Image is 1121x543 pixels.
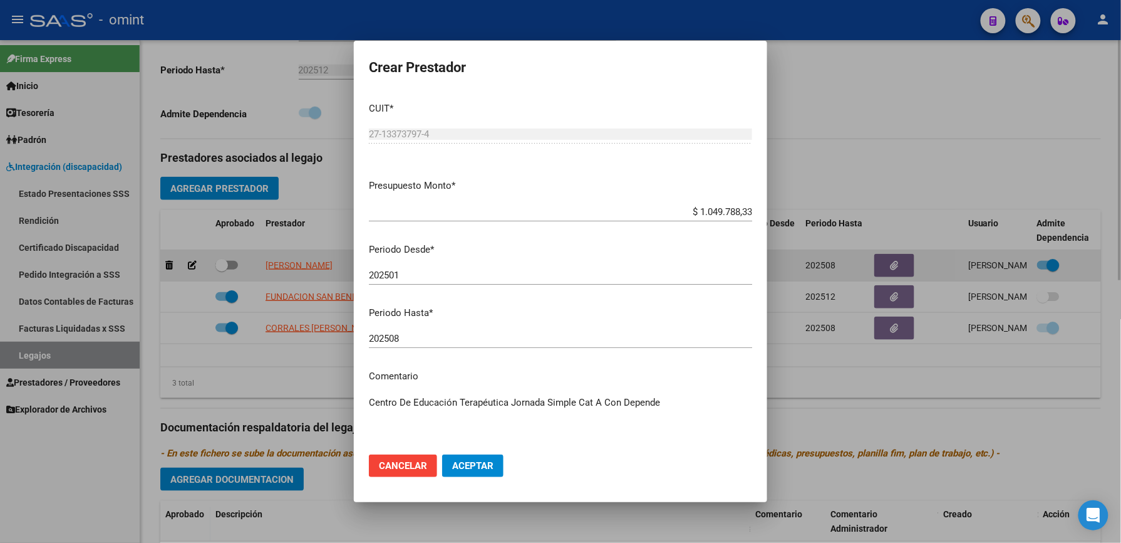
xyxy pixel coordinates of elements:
[369,306,752,320] p: Periodo Hasta
[369,455,437,477] button: Cancelar
[1078,500,1108,530] div: Open Intercom Messenger
[379,460,427,472] span: Cancelar
[369,179,752,193] p: Presupuesto Monto
[442,455,504,477] button: Aceptar
[369,369,752,384] p: Comentario
[369,243,752,257] p: Periodo Desde
[369,102,752,116] p: CUIT
[369,56,752,80] h2: Crear Prestador
[452,460,493,472] span: Aceptar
